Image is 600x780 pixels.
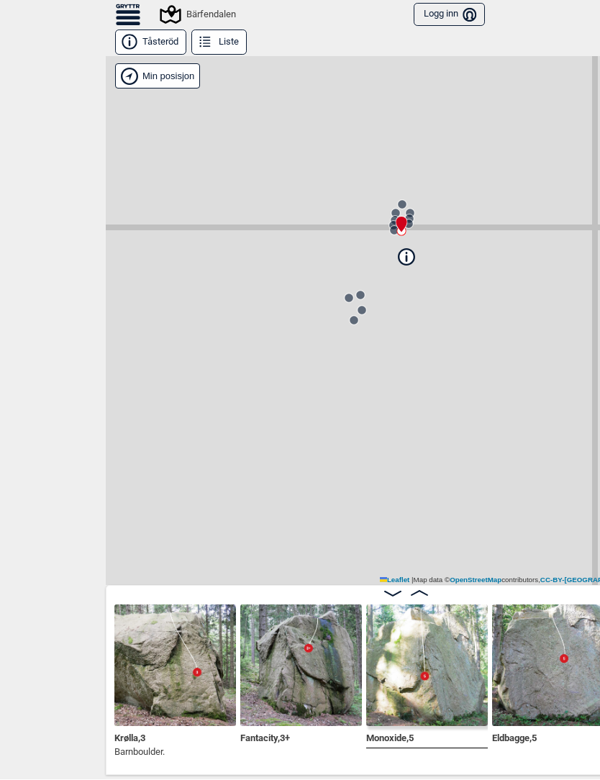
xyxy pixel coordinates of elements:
img: Monoxide 190805 [366,605,488,727]
span: Fantacity , 3+ [240,730,290,744]
div: Vis min posisjon [115,64,200,89]
a: Leaflet [380,576,409,584]
span: Krølla , 3 [114,730,145,744]
img: Krolla [114,605,236,727]
span: | [412,576,414,584]
button: Liste [191,30,247,55]
button: Logg inn [414,4,485,27]
a: OpenStreetMap [450,576,501,584]
button: Tåsteröd [115,30,186,55]
p: Barnboulder. [114,745,165,760]
div: Bärfendalen [162,6,236,24]
span: Monoxide , 5 [366,730,414,744]
img: Fantacity [240,605,362,727]
span: Eldbagge , 5 [492,730,537,744]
